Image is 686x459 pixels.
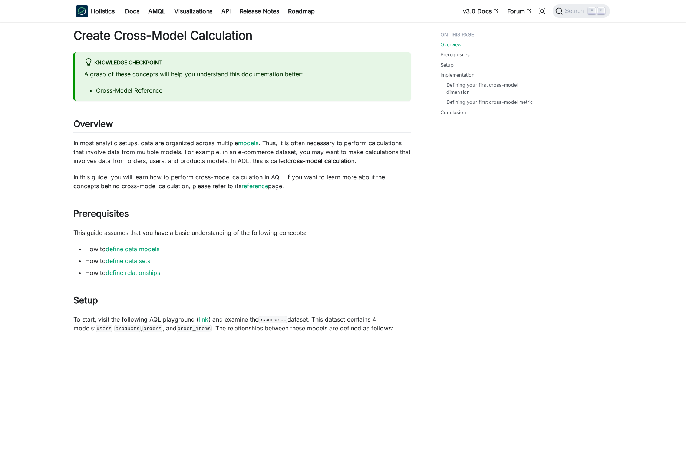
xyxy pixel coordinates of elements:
p: To start, visit the following AQL playground ( ) and examine the dataset. This dataset contains 4... [73,315,411,333]
button: Search (Command+K) [553,4,610,18]
button: Switch between dark and light mode (currently light mode) [536,5,548,17]
a: Forum [503,5,536,17]
a: Roadmap [284,5,319,17]
a: AMQL [144,5,170,17]
span: Search [563,8,588,14]
h1: Create Cross-Model Calculation [73,28,411,43]
li: How to [85,256,411,265]
a: Cross-Model Reference [96,87,162,94]
code: users [96,325,113,332]
p: A grasp of these concepts will help you understand this documentation better: [84,70,402,79]
a: Conclusion [441,109,466,116]
a: models [238,139,258,147]
a: Visualizations [170,5,217,17]
a: link [199,316,208,323]
a: Setup [441,61,454,69]
p: In most analytic setups, data are organized across multiple . Thus, it is often necessary to perf... [73,139,411,165]
a: Prerequisites [441,51,470,58]
a: Implementation [441,71,475,79]
h2: Setup [73,295,411,309]
a: API [217,5,235,17]
code: orders [142,325,162,332]
b: Holistics [91,7,115,16]
a: Docs [121,5,144,17]
strong: cross-model calculation [287,157,354,164]
a: Overview [441,41,461,48]
img: Holistics [76,5,88,17]
li: How to [85,245,411,253]
p: This guide assumes that you have a basic understanding of the following concepts: [73,228,411,237]
h2: Prerequisites [73,208,411,222]
a: reference [241,182,268,190]
a: define data sets [106,257,150,265]
li: How to [85,268,411,277]
a: define relationships [106,269,160,276]
a: define data models [106,245,159,253]
p: In this guide, you will learn how to perform cross-model calculation in AQL. If you want to learn... [73,173,411,190]
code: order_items [177,325,212,332]
a: v3.0 Docs [458,5,503,17]
kbd: K [597,7,605,14]
a: Release Notes [235,5,284,17]
h2: Overview [73,119,411,133]
kbd: ⌘ [588,7,596,14]
a: Defining your first cross-model metric [446,99,533,106]
a: HolisticsHolistics [76,5,115,17]
a: Defining your first cross-model dimension [446,82,533,96]
code: products [114,325,140,332]
code: ecommerce [258,316,288,323]
div: Knowledge Checkpoint [84,58,402,68]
